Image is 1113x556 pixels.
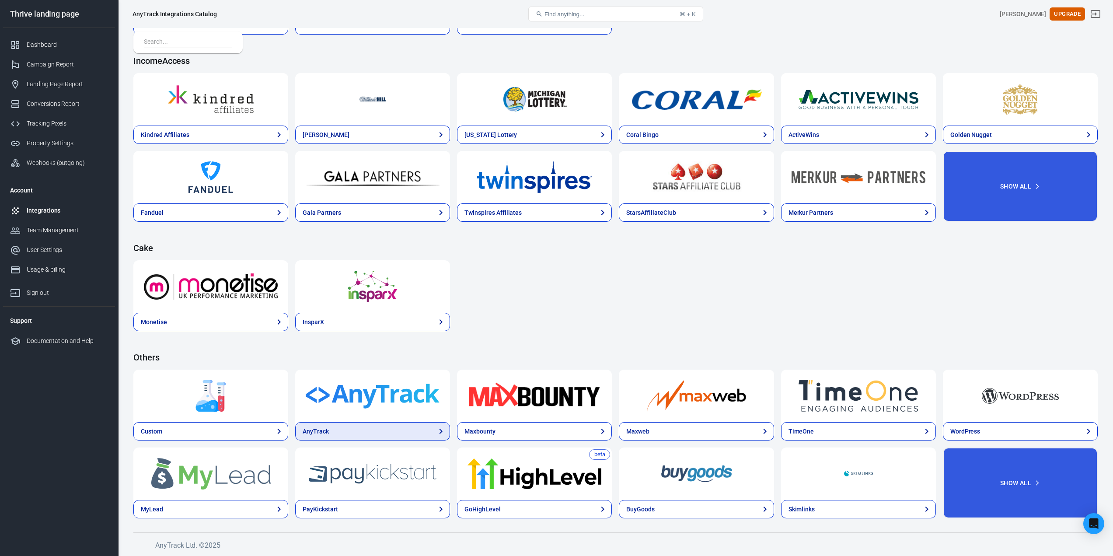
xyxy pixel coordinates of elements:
[943,73,1098,126] a: Golden Nugget
[133,151,288,203] a: Fanduel
[781,151,936,203] a: Merkur Partners
[133,500,288,518] a: MyLead
[792,161,925,193] img: Merkur Partners
[3,310,115,331] li: Support
[468,161,601,193] img: Twinspires Affiliates
[781,500,936,518] a: Skimlinks
[141,505,163,514] div: MyLead
[27,80,108,89] div: Landing Page Report
[27,119,108,128] div: Tracking Pixels
[626,130,658,140] div: Coral Bingo
[1083,513,1104,534] div: Open Intercom Messenger
[789,427,814,436] div: TimeOne
[133,422,288,441] a: Custom
[3,35,115,55] a: Dashboard
[943,422,1098,441] a: WordPress
[27,139,108,148] div: Property Settings
[629,161,763,193] img: StarsAffiliateClub
[943,151,1098,222] button: Show All
[27,60,108,69] div: Campaign Report
[141,208,164,217] div: Fanduel
[1050,7,1085,21] button: Upgrade
[781,370,936,422] a: TimeOne
[144,84,278,115] img: Kindred Affiliates
[3,280,115,303] a: Sign out
[3,55,115,74] a: Campaign Report
[306,271,440,302] img: InsparX
[295,313,450,331] a: InsparX
[306,84,440,115] img: William Hill
[133,370,288,422] a: Custom
[144,458,278,490] img: MyLead
[155,540,811,551] h6: AnyTrack Ltd. © 2025
[781,126,936,144] a: ActiveWins
[141,318,167,327] div: Monetise
[457,448,612,500] a: GoHighLevel
[133,260,288,313] a: Monetise
[943,448,1098,518] button: Show All
[144,37,229,48] input: Search...
[144,380,278,412] img: Custom
[789,505,815,514] div: Skimlinks
[295,370,450,422] a: AnyTrack
[619,370,774,422] a: Maxweb
[3,180,115,201] li: Account
[133,10,217,18] div: AnyTrack Integrations Catalog
[3,94,115,114] a: Conversions Report
[457,203,612,222] a: Twinspires Affiliates
[619,422,774,441] a: Maxweb
[295,73,450,126] a: William Hill
[626,208,676,217] div: StarsAffiliateClub
[27,336,108,346] div: Documentation and Help
[544,11,584,17] span: Find anything...
[781,73,936,126] a: ActiveWins
[626,505,655,514] div: BuyGoods
[629,380,763,412] img: Maxweb
[133,56,1098,66] h4: IncomeAccess
[27,265,108,274] div: Usage & billing
[144,271,278,302] img: Monetise
[468,84,601,115] img: Michigan Lottery
[27,226,108,235] div: Team Management
[133,313,288,331] a: Monetise
[306,380,440,412] img: AnyTrack
[457,370,612,422] a: Maxbounty
[3,10,115,18] div: Thrive landing page
[792,380,925,412] img: TimeOne
[619,500,774,518] a: BuyGoods
[468,458,601,490] img: GoHighLevel
[464,208,522,217] div: Twinspires Affiliates
[464,427,495,436] div: Maxbounty
[457,126,612,144] a: [US_STATE] Lottery
[789,208,833,217] div: Merkur Partners
[141,427,162,436] div: Custom
[619,448,774,500] a: BuyGoods
[27,40,108,49] div: Dashboard
[953,380,1087,412] img: WordPress
[295,422,450,441] a: AnyTrack
[789,130,820,140] div: ActiveWins
[953,84,1087,115] img: Golden Nugget
[133,73,288,126] a: Kindred Affiliates
[457,422,612,441] a: Maxbounty
[619,203,774,222] a: StarsAffiliateClub
[303,318,324,327] div: InsparX
[457,500,612,518] a: GoHighLevel
[133,126,288,144] a: Kindred Affiliates
[3,114,115,133] a: Tracking Pixels
[1085,3,1106,24] a: Sign out
[3,74,115,94] a: Landing Page Report
[303,208,341,217] div: Gala Partners
[626,427,649,436] div: Maxweb
[295,126,450,144] a: [PERSON_NAME]
[943,126,1098,144] a: Golden Nugget
[3,240,115,260] a: User Settings
[3,133,115,153] a: Property Settings
[781,448,936,500] a: Skimlinks
[457,151,612,203] a: Twinspires Affiliates
[3,260,115,280] a: Usage & billing
[619,151,774,203] a: StarsAffiliateClub
[781,203,936,222] a: Merkur Partners
[629,458,763,490] img: BuyGoods
[950,427,980,436] div: WordPress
